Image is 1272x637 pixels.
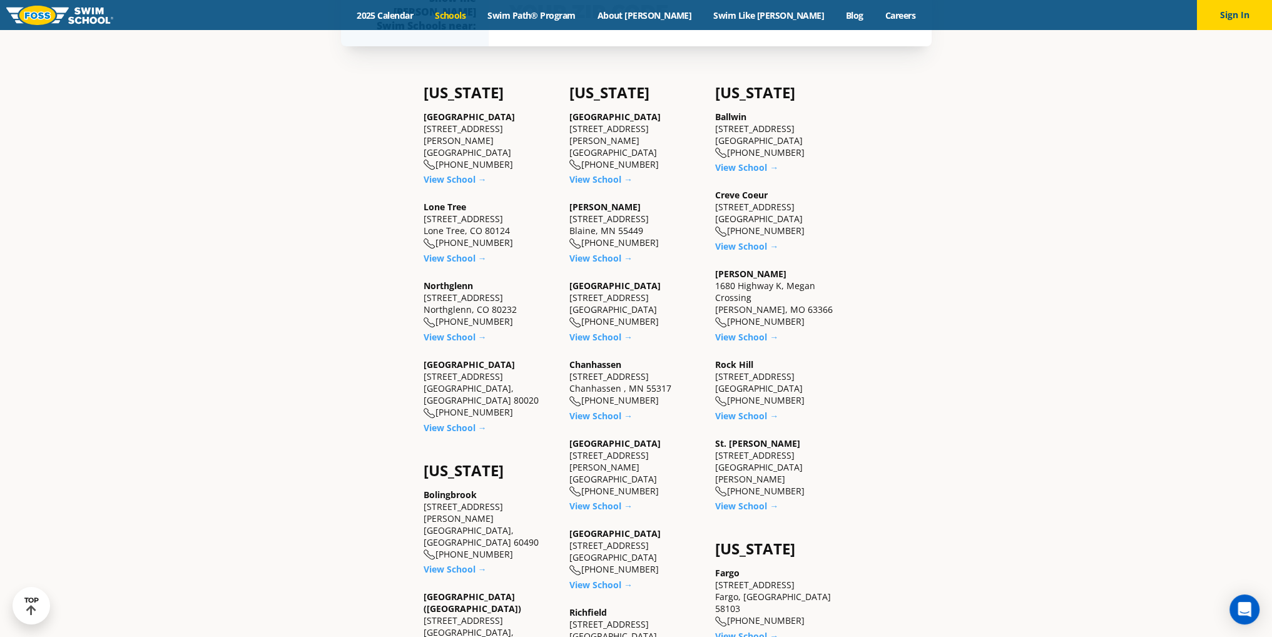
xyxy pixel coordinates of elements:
img: location-phone-o-icon.svg [569,238,581,249]
a: View School → [569,579,633,591]
a: View School → [569,500,633,512]
a: View School → [715,410,778,422]
div: [STREET_ADDRESS] [GEOGRAPHIC_DATA][PERSON_NAME] [PHONE_NUMBER] [715,437,848,497]
a: [GEOGRAPHIC_DATA] [569,111,661,123]
a: [PERSON_NAME] [715,268,786,280]
img: location-phone-o-icon.svg [715,616,727,627]
img: location-phone-o-icon.svg [715,227,727,237]
div: [STREET_ADDRESS] Northglenn, CO 80232 [PHONE_NUMBER] [424,280,557,328]
img: location-phone-o-icon.svg [569,317,581,328]
a: Swim Like [PERSON_NAME] [703,9,835,21]
a: Blog [835,9,874,21]
a: View School → [715,161,778,173]
img: location-phone-o-icon.svg [715,396,727,407]
a: Northglenn [424,280,473,292]
img: location-phone-o-icon.svg [569,396,581,407]
h4: [US_STATE] [715,84,848,101]
a: Ballwin [715,111,746,123]
img: location-phone-o-icon.svg [715,317,727,328]
div: [STREET_ADDRESS] Blaine, MN 55449 [PHONE_NUMBER] [569,201,703,249]
div: [STREET_ADDRESS][PERSON_NAME] [GEOGRAPHIC_DATA], [GEOGRAPHIC_DATA] 60490 [PHONE_NUMBER] [424,489,557,561]
div: [STREET_ADDRESS] Chanhassen , MN 55317 [PHONE_NUMBER] [569,359,703,407]
div: [STREET_ADDRESS] [GEOGRAPHIC_DATA] [PHONE_NUMBER] [569,527,703,576]
a: View School → [715,331,778,343]
img: location-phone-o-icon.svg [424,549,435,560]
img: location-phone-o-icon.svg [715,486,727,497]
a: View School → [569,173,633,185]
a: View School → [424,563,487,575]
a: View School → [424,331,487,343]
a: Bolingbrook [424,489,477,501]
div: [STREET_ADDRESS][PERSON_NAME] [GEOGRAPHIC_DATA] [PHONE_NUMBER] [569,111,703,171]
img: location-phone-o-icon.svg [424,238,435,249]
h4: [US_STATE] [715,540,848,558]
a: View School → [715,240,778,252]
div: [STREET_ADDRESS][PERSON_NAME] [GEOGRAPHIC_DATA] [PHONE_NUMBER] [569,437,703,497]
div: [STREET_ADDRESS] [GEOGRAPHIC_DATA], [GEOGRAPHIC_DATA] 80020 [PHONE_NUMBER] [424,359,557,419]
img: location-phone-o-icon.svg [424,317,435,328]
a: Richfield [569,606,607,618]
a: View School → [569,410,633,422]
a: Lone Tree [424,201,466,213]
h4: [US_STATE] [424,462,557,479]
div: [STREET_ADDRESS] [GEOGRAPHIC_DATA] [PHONE_NUMBER] [715,111,848,159]
a: Chanhassen [569,359,621,370]
img: location-phone-o-icon.svg [424,160,435,170]
div: TOP [24,596,39,616]
div: 1680 Highway K, Megan Crossing [PERSON_NAME], MO 63366 [PHONE_NUMBER] [715,268,848,328]
a: View School → [424,252,487,264]
a: [GEOGRAPHIC_DATA] [569,280,661,292]
a: [GEOGRAPHIC_DATA] ([GEOGRAPHIC_DATA]) [424,591,521,614]
a: 2025 Calendar [346,9,424,21]
div: [STREET_ADDRESS] Fargo, [GEOGRAPHIC_DATA] 58103 [PHONE_NUMBER] [715,567,848,627]
div: [STREET_ADDRESS][PERSON_NAME] [GEOGRAPHIC_DATA] [PHONE_NUMBER] [424,111,557,171]
a: View School → [424,422,487,434]
img: location-phone-o-icon.svg [569,486,581,497]
div: Open Intercom Messenger [1229,594,1259,624]
h4: [US_STATE] [424,84,557,101]
img: location-phone-o-icon.svg [424,408,435,419]
a: Swim Path® Program [477,9,586,21]
a: About [PERSON_NAME] [586,9,703,21]
a: St. [PERSON_NAME] [715,437,800,449]
a: View School → [569,252,633,264]
a: [GEOGRAPHIC_DATA] [424,359,515,370]
div: [STREET_ADDRESS] Lone Tree, CO 80124 [PHONE_NUMBER] [424,201,557,249]
a: [PERSON_NAME] [569,201,641,213]
a: [GEOGRAPHIC_DATA] [424,111,515,123]
div: [STREET_ADDRESS] [GEOGRAPHIC_DATA] [PHONE_NUMBER] [569,280,703,328]
a: Schools [424,9,477,21]
div: [STREET_ADDRESS] [GEOGRAPHIC_DATA] [PHONE_NUMBER] [715,189,848,237]
img: FOSS Swim School Logo [6,6,113,25]
a: [GEOGRAPHIC_DATA] [569,527,661,539]
a: Fargo [715,567,740,579]
img: location-phone-o-icon.svg [569,565,581,576]
div: [STREET_ADDRESS] [GEOGRAPHIC_DATA] [PHONE_NUMBER] [715,359,848,407]
a: Creve Coeur [715,189,768,201]
img: location-phone-o-icon.svg [569,160,581,170]
a: Careers [874,9,926,21]
a: View School → [424,173,487,185]
img: location-phone-o-icon.svg [715,148,727,158]
a: View School → [715,500,778,512]
a: View School → [569,331,633,343]
a: [GEOGRAPHIC_DATA] [569,437,661,449]
h4: [US_STATE] [569,84,703,101]
a: Rock Hill [715,359,753,370]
